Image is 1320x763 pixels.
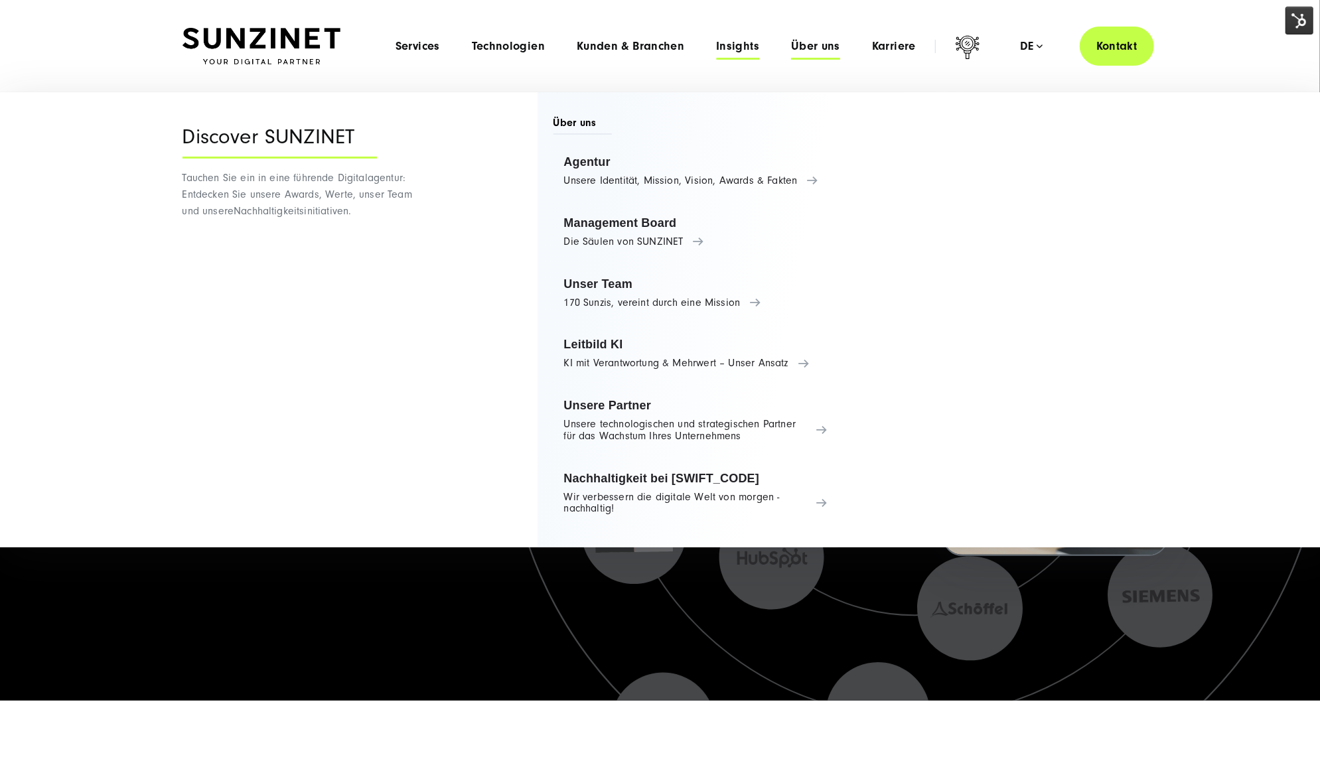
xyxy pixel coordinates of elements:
[472,40,545,53] a: Technologien
[553,389,838,452] a: Unsere Partner Unsere technologischen und strategischen Partner für das Wachstum Ihres Unternehmens
[553,207,838,257] a: Management Board Die Säulen von SUNZINET
[553,115,613,135] span: Über uns
[553,462,838,525] a: Nachhaltigkeit bei [SWIFT_CODE] Wir verbessern die digitale Welt von morgen - nachhaltig!
[577,40,684,53] a: Kunden & Branchen
[1020,40,1043,53] div: de
[183,92,431,547] div: Nachhaltigkeitsinitiativen.
[716,40,759,53] a: Insights
[1080,27,1154,66] a: Kontakt
[183,172,412,217] span: Tauchen Sie ein in eine führende Digitalagentur: Entdecken Sie unsere Awards, Werte, unser Team u...
[396,40,440,53] a: Services
[1285,7,1313,35] img: HubSpot Tools-Menüschalter
[183,125,377,159] div: Discover SUNZINET
[553,268,838,318] a: Unser Team 170 Sunzis, vereint durch eine Mission
[183,28,340,65] img: SUNZINET Full Service Digital Agentur
[553,328,838,379] a: Leitbild KI KI mit Verantwortung & Mehrwert – Unser Ansatz
[791,40,840,53] a: Über uns
[553,146,838,196] a: Agentur Unsere Identität, Mission, Vision, Awards & Fakten
[872,40,916,53] a: Karriere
